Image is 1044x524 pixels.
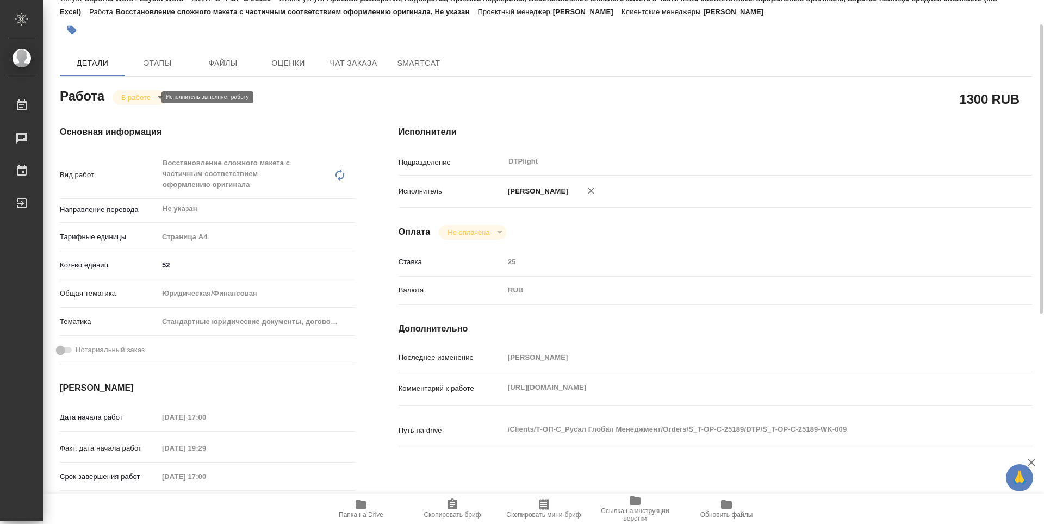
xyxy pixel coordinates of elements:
[60,18,84,42] button: Добавить тэг
[399,285,504,296] p: Валюта
[504,350,979,365] input: Пустое поле
[504,281,979,300] div: RUB
[439,225,506,240] div: В работе
[477,8,552,16] p: Проектный менеджер
[60,85,104,105] h2: Работа
[399,425,504,436] p: Путь на drive
[579,179,603,203] button: Удалить исполнителя
[504,254,979,270] input: Пустое поле
[504,420,979,439] textarea: /Clients/Т-ОП-С_Русал Глобал Менеджмент/Orders/S_T-OP-C-25189/DTP/S_T-OP-C-25189-WK-009
[589,494,681,524] button: Ссылка на инструкции верстки
[60,260,158,271] p: Кол-во единиц
[399,383,504,394] p: Комментарий к работе
[399,226,431,239] h4: Оплата
[116,8,478,16] p: Восстановление сложного макета с частичным соответствием оформлению оригинала, Не указан
[262,57,314,70] span: Оценки
[60,170,158,180] p: Вид работ
[132,57,184,70] span: Этапы
[60,204,158,215] p: Направление перевода
[60,382,355,395] h4: [PERSON_NAME]
[158,313,355,331] div: Стандартные юридические документы, договоры, уставы
[622,8,704,16] p: Клиентские менеджеры
[158,257,355,273] input: ✎ Введи что-нибудь
[596,507,674,522] span: Ссылка на инструкции верстки
[553,8,622,16] p: [PERSON_NAME]
[444,228,493,237] button: Не оплачена
[60,443,158,454] p: Факт. дата начала работ
[504,378,979,397] textarea: [URL][DOMAIN_NAME]
[399,126,1032,139] h4: Исполнители
[681,494,772,524] button: Обновить файлы
[498,494,589,524] button: Скопировать мини-бриф
[113,90,167,105] div: В работе
[315,494,407,524] button: Папка на Drive
[89,8,116,16] p: Работа
[158,284,355,303] div: Юридическая/Финансовая
[60,412,158,423] p: Дата начала работ
[506,511,581,519] span: Скопировать мини-бриф
[399,352,504,363] p: Последнее изменение
[60,232,158,242] p: Тарифные единицы
[399,257,504,267] p: Ставка
[118,93,154,102] button: В работе
[60,471,158,482] p: Срок завершения работ
[339,511,383,519] span: Папка на Drive
[327,57,380,70] span: Чат заказа
[158,469,253,484] input: Пустое поле
[703,8,772,16] p: [PERSON_NAME]
[60,288,158,299] p: Общая тематика
[158,440,253,456] input: Пустое поле
[393,57,445,70] span: SmartCat
[158,409,253,425] input: Пустое поле
[424,511,481,519] span: Скопировать бриф
[700,511,753,519] span: Обновить файлы
[197,57,249,70] span: Файлы
[960,90,1020,108] h2: 1300 RUB
[158,228,355,246] div: Страница А4
[60,126,355,139] h4: Основная информация
[66,57,119,70] span: Детали
[407,494,498,524] button: Скопировать бриф
[399,186,504,197] p: Исполнитель
[76,345,145,355] span: Нотариальный заказ
[1006,464,1033,491] button: 🙏
[1010,466,1029,489] span: 🙏
[399,157,504,168] p: Подразделение
[399,322,1032,335] h4: Дополнительно
[504,186,568,197] p: [PERSON_NAME]
[60,316,158,327] p: Тематика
